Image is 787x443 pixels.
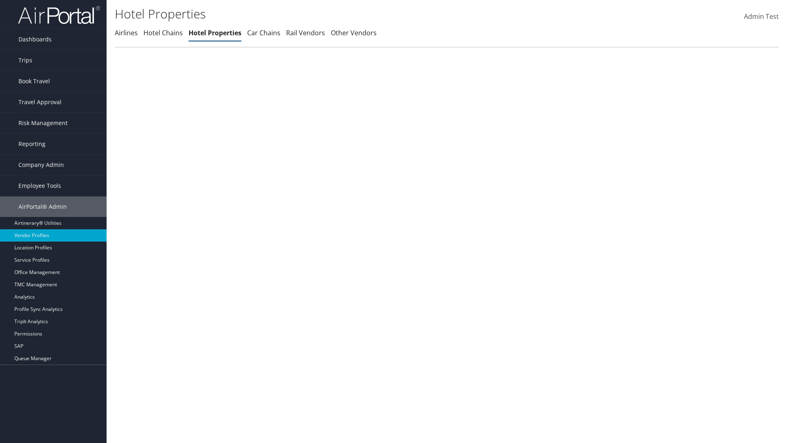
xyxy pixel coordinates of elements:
[18,5,100,25] img: airportal-logo.png
[18,113,68,133] span: Risk Management
[115,28,138,37] a: Airlines
[18,92,61,112] span: Travel Approval
[18,50,32,71] span: Trips
[18,71,50,91] span: Book Travel
[18,176,61,196] span: Employee Tools
[286,28,325,37] a: Rail Vendors
[247,28,280,37] a: Car Chains
[744,12,779,21] span: Admin Test
[744,4,779,30] a: Admin Test
[143,28,183,37] a: Hotel Chains
[18,134,45,154] span: Reporting
[331,28,377,37] a: Other Vendors
[189,28,241,37] a: Hotel Properties
[18,155,64,175] span: Company Admin
[18,196,67,217] span: AirPortal® Admin
[115,5,557,23] h1: Hotel Properties
[18,29,52,50] span: Dashboards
